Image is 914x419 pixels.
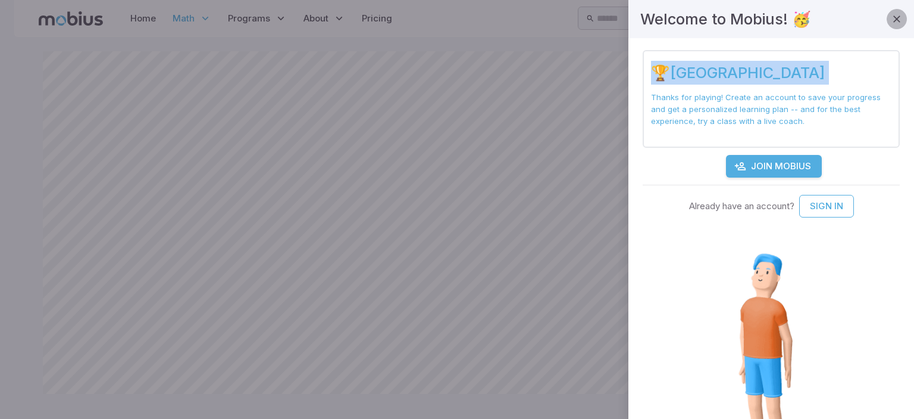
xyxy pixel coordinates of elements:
[651,92,891,128] p: Thanks for playing! Create an account to save your progress and get a personalized learning plan ...
[640,7,811,31] h4: Welcome to Mobius! 🥳
[651,61,891,85] h4: 🏆 [GEOGRAPHIC_DATA]
[726,155,822,178] a: Join Mobius
[689,200,794,213] p: Already have an account?
[799,195,854,218] a: Sign In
